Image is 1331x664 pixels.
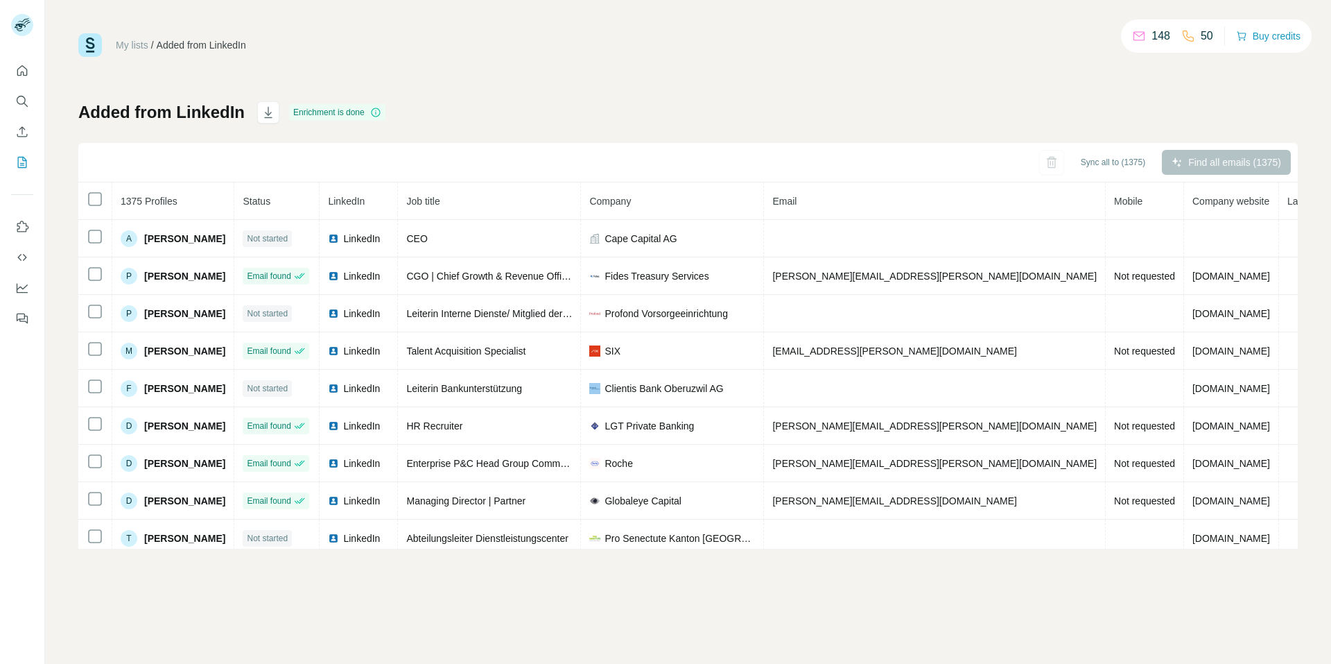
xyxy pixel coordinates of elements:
[1114,420,1175,432] span: Not requested
[604,382,723,395] span: Clientis Bank Oberuzwil AG
[121,530,137,547] div: T
[343,307,380,321] span: LinkedIn
[247,270,290,282] span: Email found
[144,494,225,508] span: [PERSON_NAME]
[604,344,620,358] span: SIX
[343,419,380,433] span: LinkedIn
[144,457,225,470] span: [PERSON_NAME]
[1114,458,1175,469] span: Not requested
[121,305,137,322] div: P
[144,269,225,283] span: [PERSON_NAME]
[116,40,148,51] a: My lists
[1192,420,1270,432] span: [DOMAIN_NAME]
[144,531,225,545] span: [PERSON_NAME]
[11,275,33,300] button: Dashboard
[1236,26,1300,46] button: Buy credits
[589,346,600,357] img: company-logo
[243,196,270,207] span: Status
[406,495,525,506] span: Managing Director | Partner
[406,458,824,469] span: Enterprise P&C Head Group Communications & Corporate Finance / Global Sen. HR Director/VP
[772,271,1097,282] span: [PERSON_NAME][EMAIL_ADDRESS][PERSON_NAME][DOMAIN_NAME]
[343,269,380,283] span: LinkedIn
[406,346,525,357] span: Talent Acquisition Specialist
[772,196,797,207] span: Email
[247,232,288,245] span: Not started
[144,344,225,358] span: [PERSON_NAME]
[157,38,246,52] div: Added from LinkedIn
[289,104,385,121] div: Enrichment is done
[11,58,33,83] button: Quick start
[151,38,154,52] li: /
[589,383,600,394] img: company-logo
[247,382,288,395] span: Not started
[247,420,290,432] span: Email found
[343,494,380,508] span: LinkedIn
[1192,271,1270,282] span: [DOMAIN_NAME]
[1114,495,1175,506] span: Not requested
[589,271,600,282] img: company-logo
[1192,495,1270,506] span: [DOMAIN_NAME]
[11,306,33,331] button: Feedback
[406,420,462,432] span: HR Recruiter
[604,269,708,283] span: Fides Treasury Services
[1151,28,1170,44] p: 148
[78,33,102,57] img: Surfe Logo
[1192,383,1270,394] span: [DOMAIN_NAME]
[772,420,1097,432] span: [PERSON_NAME][EMAIL_ADDRESS][PERSON_NAME][DOMAIN_NAME]
[247,345,290,357] span: Email found
[144,382,225,395] span: [PERSON_NAME]
[328,271,339,282] img: LinkedIn logo
[406,271,575,282] span: CGO | Chief Growth & Revenue Officer
[1192,308,1270,319] span: [DOMAIN_NAME]
[604,232,677,246] span: Cape Capital AG
[772,495,1016,506] span: [PERSON_NAME][EMAIL_ADDRESS][DOMAIN_NAME]
[406,383,522,394] span: Leiterin Bankunterstützung
[343,344,380,358] span: LinkedIn
[589,458,600,469] img: company-logo
[247,495,290,507] span: Email found
[328,495,339,506] img: LinkedIn logo
[1081,156,1145,169] span: Sync all to (1375)
[121,455,137,472] div: D
[604,419,694,433] span: LGT Private Banking
[1192,533,1270,544] span: [DOMAIN_NAME]
[247,457,290,470] span: Email found
[144,232,225,246] span: [PERSON_NAME]
[589,495,600,506] img: company-logo
[589,196,631,207] span: Company
[328,533,339,544] img: LinkedIn logo
[1192,346,1270,357] span: [DOMAIN_NAME]
[604,531,755,545] span: Pro Senectute Kanton [GEOGRAPHIC_DATA]
[328,383,339,394] img: LinkedIn logo
[1114,346,1175,357] span: Not requested
[11,89,33,114] button: Search
[772,458,1097,469] span: [PERSON_NAME][EMAIL_ADDRESS][PERSON_NAME][DOMAIN_NAME]
[343,232,380,246] span: LinkedIn
[328,420,339,432] img: LinkedIn logo
[121,196,177,207] span: 1375 Profiles
[247,532,288,545] span: Not started
[772,346,1016,357] span: [EMAIL_ADDRESS][PERSON_NAME][DOMAIN_NAME]
[1114,271,1175,282] span: Not requested
[343,382,380,395] span: LinkedIn
[11,119,33,144] button: Enrich CSV
[1071,152,1155,173] button: Sync all to (1375)
[11,150,33,175] button: My lists
[328,458,339,469] img: LinkedIn logo
[328,346,339,357] img: LinkedIn logo
[589,533,600,544] img: company-logo
[406,533,568,544] span: Abteilungsleiter Dienstleistungscenter
[11,245,33,270] button: Use Surfe API
[1114,196,1142,207] span: Mobile
[604,307,727,321] span: Profond Vorsorgeeinrichtung
[247,307,288,320] span: Not started
[589,420,600,432] img: company-logo
[121,343,137,359] div: M
[1192,196,1269,207] span: Company website
[406,308,637,319] span: Leiterin Interne Dienste/ Mitglied der Geschäftsleitung
[1192,458,1270,469] span: [DOMAIN_NAME]
[78,101,245,124] h1: Added from LinkedIn
[121,493,137,509] div: D
[589,308,600,319] img: company-logo
[343,457,380,470] span: LinkedIn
